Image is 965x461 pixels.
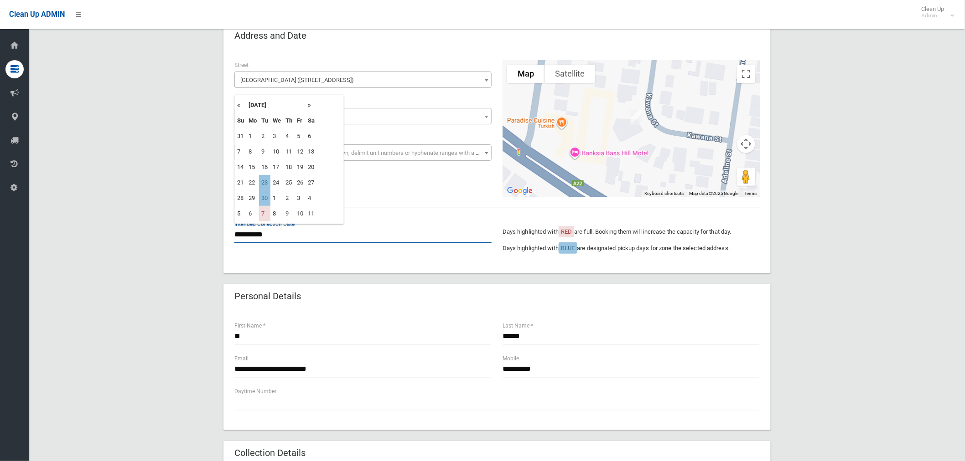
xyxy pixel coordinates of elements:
td: 28 [235,190,246,206]
td: 3 [270,128,283,144]
td: 27 [306,175,317,190]
div: 74 Kawana Street, BASS HILL NSW 2197 [627,106,645,129]
button: Show street map [507,65,545,83]
td: 2 [259,128,270,144]
td: 8 [270,206,283,221]
span: Kawana Street (BASS HILL 2197) [234,72,492,88]
td: 16 [259,159,270,175]
td: 4 [283,128,295,144]
td: 6 [306,128,317,144]
th: Tu [259,113,270,128]
td: 10 [270,144,283,159]
button: Map camera controls [737,135,755,153]
img: Google [505,185,535,197]
td: 23 [259,175,270,190]
td: 4 [306,190,317,206]
span: Clean Up [917,5,954,19]
button: Drag Pegman onto the map to open Street View [737,168,755,186]
td: 15 [246,159,259,175]
td: 7 [235,144,246,159]
button: Toggle fullscreen view [737,65,755,83]
td: 2 [283,190,295,206]
td: 30 [259,190,270,206]
td: 11 [283,144,295,159]
td: 14 [235,159,246,175]
td: 5 [295,128,306,144]
th: We [270,113,283,128]
span: BLUE [561,245,575,251]
td: 8 [246,144,259,159]
td: 21 [235,175,246,190]
td: 12 [295,144,306,159]
a: Open this area in Google Maps (opens a new window) [505,185,535,197]
td: 17 [270,159,283,175]
th: [DATE] [246,97,306,113]
td: 20 [306,159,317,175]
button: Show satellite imagery [545,65,595,83]
span: Select the unit number from the dropdown, delimit unit numbers or hyphenate ranges with a comma [240,149,495,156]
td: 10 [295,206,306,221]
td: 1 [270,190,283,206]
td: 18 [283,159,295,175]
span: 74 [237,110,489,123]
td: 29 [246,190,259,206]
td: 25 [283,175,295,190]
th: Su [235,113,246,128]
header: Address and Date [223,27,317,45]
td: 13 [306,144,317,159]
td: 9 [259,144,270,159]
span: Kawana Street (BASS HILL 2197) [237,74,489,87]
td: 31 [235,128,246,144]
span: RED [561,228,572,235]
button: Keyboard shortcuts [644,190,684,197]
th: Th [283,113,295,128]
td: 9 [283,206,295,221]
td: 22 [246,175,259,190]
th: « [235,97,246,113]
td: 19 [295,159,306,175]
p: Days highlighted with are full. Booking them will increase the capacity for that day. [503,226,760,237]
th: Mo [246,113,259,128]
td: 26 [295,175,306,190]
header: Personal Details [223,287,312,305]
td: 7 [259,206,270,221]
th: Fr [295,113,306,128]
td: 1 [246,128,259,144]
td: 6 [246,206,259,221]
td: 24 [270,175,283,190]
span: 74 [234,108,492,124]
td: 11 [306,206,317,221]
a: Terms (opens in new tab) [744,191,757,196]
th: » [306,97,317,113]
td: 3 [295,190,306,206]
td: 5 [235,206,246,221]
p: Days highlighted with are designated pickup days for zone the selected address. [503,243,760,254]
th: Sa [306,113,317,128]
span: Map data ©2025 Google [689,191,739,196]
span: Clean Up ADMIN [9,10,65,19]
small: Admin [922,12,944,19]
